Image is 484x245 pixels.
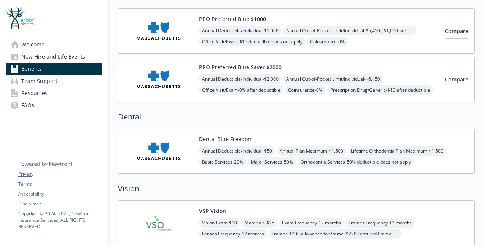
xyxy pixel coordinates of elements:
span: Coinsurance - 0% [285,85,326,95]
span: FAQs [21,99,34,111]
span: Coinsurance - 0% [307,37,348,46]
a: Terms [18,181,102,188]
span: Office Visit/Exam - $15 deductible does not apply [199,37,306,46]
span: New Hire and Life Events [21,51,85,63]
span: Resources [21,87,48,99]
a: Accessibility [18,191,102,197]
span: Annual Deductible/Individual - $2,000 [199,74,282,84]
span: Team Support [21,75,57,87]
a: Welcome [6,38,102,51]
span: Annual Plan Maximum - $1,500 [277,146,346,156]
a: New Hire and Life Events [6,51,102,63]
button: Compare [445,24,468,39]
span: Frames Frequency - 12 months [345,218,415,228]
h2: Dental [118,111,475,123]
a: FAQs [6,99,102,111]
span: Exam Frequency - 12 months [279,218,344,228]
span: Frames - $200 allowance for frame; $220 Featured Frame Brands allowance; 20% savings on the amoun... [269,229,402,239]
p: Copyright © 2024 - 2025 , Newfront Insurance Services, ALL RIGHTS RESERVED [18,210,102,230]
a: Resources [6,87,102,99]
button: Dental Blue Freedom [199,135,253,143]
span: Lifetime Orthodontia Plan Maximum - $1,500 [348,146,446,156]
span: Orthodontia Services - 50% deductible does not apply [298,157,414,167]
a: Benefits [6,63,102,75]
button: PPO Preferred Blue $1000 [199,15,266,23]
img: Vision Service Plan carrier logo [124,207,193,239]
span: Basic Services - 20% [199,157,246,167]
button: VSP Vision [199,207,226,215]
span: Annual Out-of-Pocket Limit/Individual - $5,450 ; $1,000 per member for prescription drug benefits [283,26,416,35]
span: Lenses Frequency - 12 months [199,229,267,239]
span: Benefits [21,63,42,75]
span: Annual Deductible/Individual - $50 [199,146,275,156]
a: Privacy [18,171,102,178]
span: Compare [445,76,468,83]
a: Team Support [6,75,102,87]
img: Blue Cross and Blue Shield of Massachusetts, Inc. carrier logo [124,63,193,95]
span: Prescription Drug/Generic - $10 after deductible [327,85,433,95]
span: Materials - $25 [242,218,277,228]
span: Office Visit/Exam - 0% after deductible [199,85,283,95]
a: Disclaimer [18,200,102,207]
span: Annual Out-of-Pocket Limit/Individual - $6,450 [283,74,383,84]
span: Compare [445,27,468,35]
span: Vision Exam - $10 [199,218,240,228]
img: Blue Cross and Blue Shield of Massachusetts, Inc. carrier logo [124,135,193,167]
span: Welcome [21,38,45,51]
button: PPO Preferred Blue Saver $2000 [199,63,282,71]
button: Compare [445,72,468,87]
h2: Vision [118,183,475,194]
img: Blue Cross and Blue Shield of Massachusetts, Inc. carrier logo [124,15,193,47]
span: Annual Deductible/Individual - $1,000 [199,26,282,35]
span: Major Services - 50% [248,157,296,167]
